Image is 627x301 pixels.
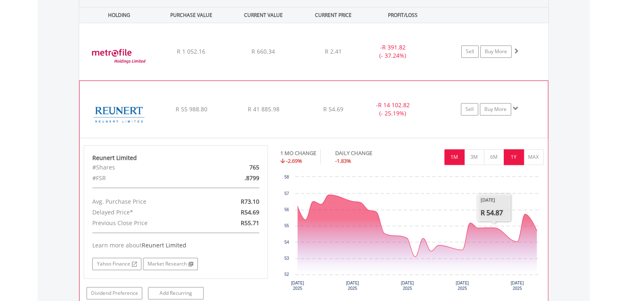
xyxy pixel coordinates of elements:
span: Reunert Limited [142,241,186,249]
span: R 2.41 [325,47,342,55]
svg: Interactive chart [280,173,543,296]
button: 3M [464,149,484,165]
a: Market Research [143,258,198,270]
div: #FSR [86,173,206,183]
div: PROFIT/LOSS [368,7,438,23]
div: CURRENT PRICE [300,7,366,23]
a: Dividend Preference [87,287,142,299]
button: 1Y [504,149,524,165]
div: HOLDING [80,7,155,23]
span: R 391.82 [382,43,406,51]
img: EQU.ZA.RLO.png [84,91,155,136]
span: R 14 102.82 [378,101,409,109]
a: Sell [461,103,478,115]
text: 56 [284,207,289,212]
a: Buy More [480,45,512,58]
span: R 660.34 [251,47,275,55]
text: 52 [284,272,289,277]
div: 1 MO CHANGE [280,149,316,157]
text: [DATE] 2025 [456,281,469,291]
span: -1.83% [335,157,351,165]
a: Yahoo Finance [92,258,141,270]
div: - (- 37.24%) [362,43,424,60]
div: CURRENT VALUE [228,7,299,23]
img: EQU.ZA.MFL.png [83,33,154,78]
span: R55.71 [241,219,259,227]
text: [DATE] 2025 [291,281,304,291]
text: 58 [284,175,289,179]
text: 53 [284,256,289,261]
span: R 54.69 [323,105,343,113]
text: [DATE] 2025 [401,281,414,291]
div: PURCHASE VALUE [156,7,227,23]
a: Buy More [480,103,511,115]
text: 54 [284,240,289,245]
div: DAILY CHANGE [335,149,401,157]
button: 1M [444,149,465,165]
text: [DATE] 2025 [346,281,359,291]
span: R 1 052.16 [177,47,205,55]
span: R 41 885.98 [247,105,279,113]
span: R 55 988.80 [175,105,207,113]
text: 57 [284,191,289,196]
a: Add Recurring [148,287,204,299]
div: Reunert Limited [92,154,260,162]
text: [DATE] 2025 [511,281,524,291]
span: R73.10 [241,198,259,205]
span: -2.69% [286,157,302,165]
div: Learn more about [92,241,260,249]
button: MAX [524,149,544,165]
div: .8799 [206,173,265,183]
div: Chart. Highcharts interactive chart. [280,173,544,296]
div: #Shares [86,162,206,173]
div: Avg. Purchase Price [86,196,206,207]
span: R54.69 [241,208,259,216]
div: - (- 25.19%) [362,101,423,118]
a: Sell [461,45,479,58]
button: 6M [484,149,504,165]
div: Previous Close Price [86,218,206,228]
div: 765 [206,162,265,173]
text: 55 [284,223,289,228]
div: Delayed Price* [86,207,206,218]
